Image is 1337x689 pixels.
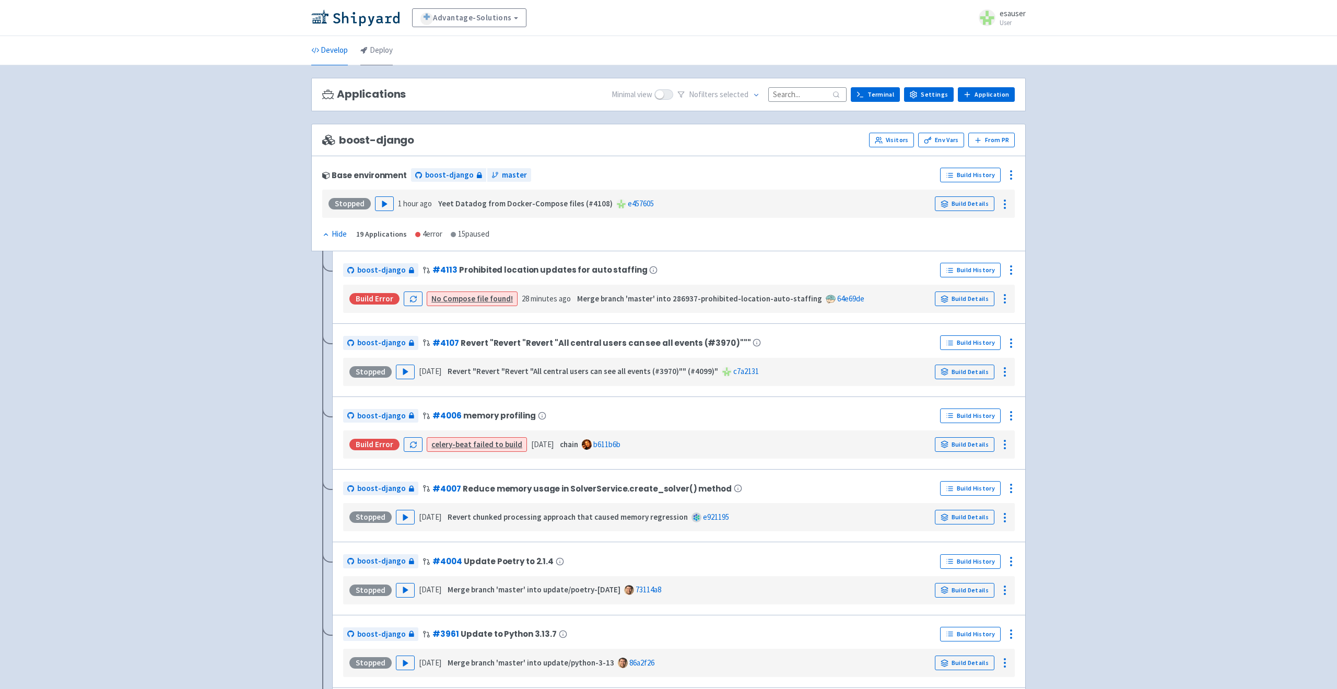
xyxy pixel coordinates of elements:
a: #4007 [432,483,461,494]
span: Minimal view [612,89,652,101]
span: boost-django [357,337,406,349]
span: boost-django [322,134,414,146]
time: [DATE] [419,658,441,668]
a: 73114a8 [636,585,661,594]
a: Advantage-Solutions [412,8,526,27]
a: #4107 [432,337,459,348]
a: Build History [940,335,1001,350]
strong: Merge branch 'master' into update/python-3-13 [448,658,614,668]
a: #4006 [432,410,461,421]
button: From PR [968,133,1015,147]
a: Build Details [935,583,994,598]
div: Stopped [349,511,392,523]
strong: celery-beat [431,439,472,449]
time: 1 hour ago [398,198,432,208]
a: Terminal [851,87,900,102]
span: No filter s [689,89,748,101]
time: [DATE] [419,366,441,376]
span: boost-django [425,169,474,181]
span: Prohibited location updates for auto staffing [459,265,647,274]
a: #4113 [432,264,457,275]
div: 4 error [415,228,442,240]
time: [DATE] [419,585,441,594]
div: Stopped [349,657,392,669]
h3: Applications [322,88,406,100]
span: selected [720,89,748,99]
a: esauser User [972,9,1026,26]
strong: Yeet Datadog from Docker-Compose files (#4108) [438,198,613,208]
a: boost-django [343,627,418,641]
span: boost-django [357,555,406,567]
a: Build Details [935,365,994,379]
button: Play [396,656,415,670]
span: boost-django [357,264,406,276]
a: master [487,168,531,182]
span: master [502,169,527,181]
div: Build Error [349,439,400,450]
div: Stopped [349,585,392,596]
strong: Revert "Revert "Revert "All central users can see all events (#3970)"" (#4099)" [448,366,718,376]
div: Stopped [329,198,371,209]
button: Hide [322,228,348,240]
div: Build Error [349,293,400,305]
span: Revert "Revert "Revert "All central users can see all events (#3970)""" [461,338,750,347]
a: Build History [940,627,1001,641]
a: b611b6b [593,439,620,449]
a: boost-django [343,336,418,350]
span: Reduce memory usage in SolverService.create_solver() method [463,484,731,493]
a: c7a2131 [733,366,759,376]
strong: Merge branch 'master' into update/poetry-[DATE] [448,585,620,594]
a: Develop [311,36,348,65]
div: Base environment [322,171,407,180]
div: 15 paused [451,228,489,240]
a: Build Details [935,510,994,524]
button: Play [396,510,415,524]
span: Update Poetry to 2.1.4 [464,557,554,566]
a: Build Details [935,196,994,211]
small: User [1000,19,1026,26]
input: Search... [768,87,847,101]
span: boost-django [357,410,406,422]
button: Play [396,365,415,379]
span: esauser [1000,8,1026,18]
a: Build Details [935,656,994,670]
a: No Compose file found! [431,294,513,303]
a: #4004 [432,556,462,567]
a: 64e69de [837,294,864,303]
a: e921195 [703,512,729,522]
img: Shipyard logo [311,9,400,26]
a: 86a2f26 [629,658,654,668]
a: boost-django [343,409,418,423]
a: Env Vars [918,133,964,147]
a: boost-django [343,482,418,496]
a: Settings [904,87,954,102]
div: 19 Applications [356,228,407,240]
div: Stopped [349,366,392,378]
span: boost-django [357,628,406,640]
a: Visitors [869,133,914,147]
a: Build Details [935,437,994,452]
span: memory profiling [463,411,535,420]
time: [DATE] [531,439,554,449]
button: Play [396,583,415,598]
time: [DATE] [419,512,441,522]
time: 28 minutes ago [522,294,571,303]
a: Build History [940,554,1001,569]
a: Build History [940,263,1001,277]
a: #3961 [432,628,459,639]
a: celery-beat failed to build [431,439,522,449]
a: Deploy [360,36,393,65]
a: Application [958,87,1015,102]
a: e457605 [628,198,654,208]
a: Build History [940,408,1001,423]
div: Hide [322,228,347,240]
a: Build History [940,481,1001,496]
a: Build Details [935,291,994,306]
a: boost-django [411,168,486,182]
a: Build History [940,168,1001,182]
span: boost-django [357,483,406,495]
a: boost-django [343,263,418,277]
button: Play [375,196,394,211]
a: boost-django [343,554,418,568]
strong: Revert chunked processing approach that caused memory regression [448,512,688,522]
